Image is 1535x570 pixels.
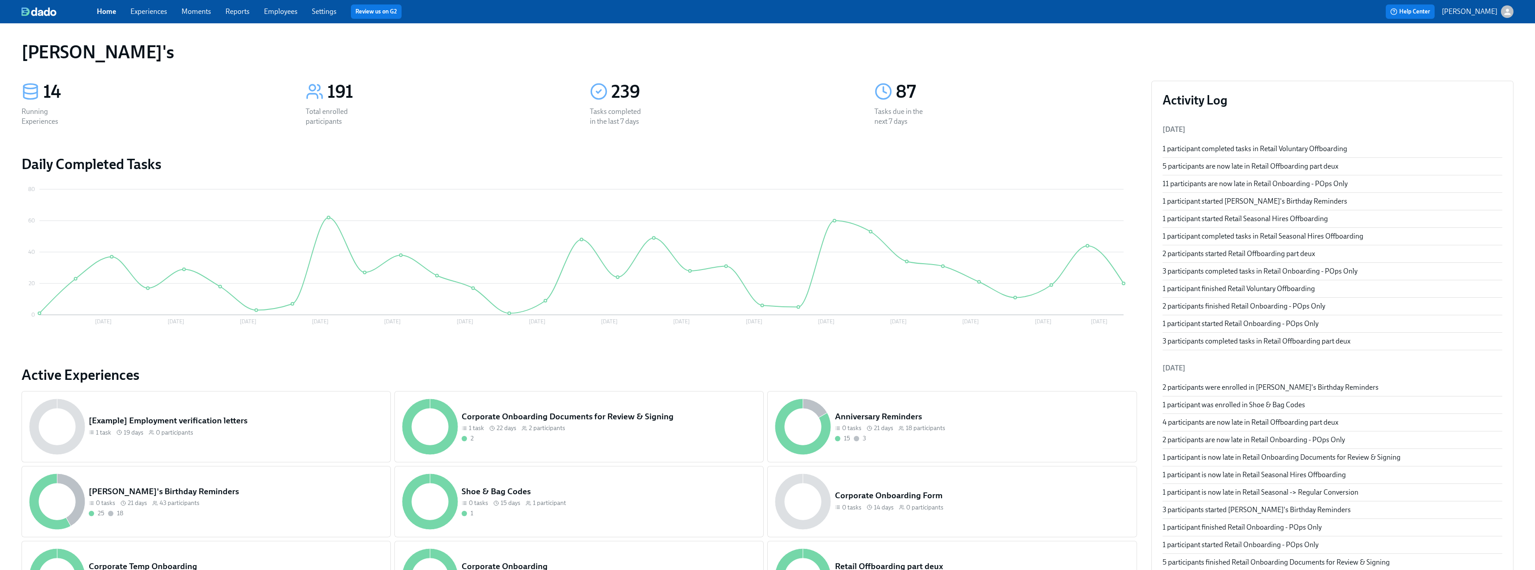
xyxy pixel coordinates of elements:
[22,155,1137,173] h2: Daily Completed Tasks
[835,411,1129,422] h5: Anniversary Reminders
[22,466,391,537] a: [PERSON_NAME]'s Birthday Reminders0 tasks 21 days43 participants2518
[1035,318,1051,325] tspan: [DATE]
[89,415,383,426] h5: [Example] Employment verification letters
[601,318,618,325] tspan: [DATE]
[1163,357,1502,379] li: [DATE]
[890,318,907,325] tspan: [DATE]
[97,7,116,16] a: Home
[462,509,473,518] div: Completed all due tasks
[1163,383,1502,392] div: 2 participants were enrolled in [PERSON_NAME]'s Birthday Reminders
[28,186,35,192] tspan: 80
[835,490,1129,501] h5: Corporate Onboarding Form
[96,428,111,437] span: 1 task
[863,434,866,443] div: 3
[767,391,1137,462] a: Anniversary Reminders0 tasks 21 days18 participants153
[1163,249,1502,259] div: 2 participants started Retail Offboarding part deux
[394,466,764,537] a: Shoe & Bag Codes0 tasks 15 days1 participant1
[462,434,474,443] div: Completed all due tasks
[469,499,488,507] span: 0 tasks
[156,428,193,437] span: 0 participants
[1163,92,1502,108] h3: Activity Log
[312,318,329,325] tspan: [DATE]
[611,81,852,103] div: 239
[1163,196,1502,206] div: 1 participant started [PERSON_NAME]'s Birthday Reminders
[844,434,850,443] div: 15
[168,318,184,325] tspan: [DATE]
[264,7,298,16] a: Employees
[124,428,143,437] span: 19 days
[22,391,391,462] a: [Example] Employment verification letters1 task 19 days0 participants
[108,509,123,518] div: Not started
[95,318,112,325] tspan: [DATE]
[1442,7,1497,17] p: [PERSON_NAME]
[312,7,337,16] a: Settings
[471,509,473,518] div: 1
[1163,144,1502,154] div: 1 participant completed tasks in Retail Voluntary Offboarding
[1163,470,1502,480] div: 1 participant is now late in Retail Seasonal Hires Offboarding
[1163,336,1502,346] div: 3 participants completed tasks in Retail Offboarding part deux
[22,41,174,63] h1: [PERSON_NAME]'s
[98,509,104,518] div: 25
[842,424,861,432] span: 0 tasks
[1442,5,1513,18] button: [PERSON_NAME]
[28,218,35,224] tspan: 60
[22,7,56,16] img: dado
[1163,522,1502,532] div: 1 participant finished Retail Onboarding - POps Only
[842,503,861,512] span: 0 tasks
[28,249,35,255] tspan: 40
[471,434,474,443] div: 2
[962,318,979,325] tspan: [DATE]
[1386,4,1435,19] button: Help Center
[1163,540,1502,550] div: 1 participant started Retail Onboarding - POps Only
[117,509,123,518] div: 18
[1163,214,1502,224] div: 1 participant started Retail Seasonal Hires Offboarding
[306,107,363,126] div: Total enrolled participants
[457,318,473,325] tspan: [DATE]
[1163,487,1502,497] div: 1 participant is now late in Retail Seasonal -> Regular Conversion
[96,499,115,507] span: 0 tasks
[1163,161,1502,171] div: 5 participants are now late in Retail Offboarding part deux
[1163,557,1502,567] div: 5 participants finished Retail Onboarding Documents for Review & Signing
[1091,318,1107,325] tspan: [DATE]
[1163,266,1502,276] div: 3 participants completed tasks in Retail Onboarding - POps Only
[89,486,383,497] h5: [PERSON_NAME]'s Birthday Reminders
[854,434,866,443] div: Not started
[1163,301,1502,311] div: 2 participants finished Retail Onboarding - POps Only
[31,312,35,318] tspan: 0
[182,7,211,16] a: Moments
[590,107,647,126] div: Tasks completed in the last 7 days
[384,318,401,325] tspan: [DATE]
[1163,435,1502,445] div: 2 participants are now late in Retail Onboarding - POps Only
[160,499,199,507] span: 43 participants
[22,366,1137,384] a: Active Experiences
[462,486,756,497] h5: Shoe & Bag Codes
[1390,7,1430,16] span: Help Center
[327,81,568,103] div: 191
[89,509,104,518] div: Completed all due tasks
[43,81,284,103] div: 14
[1163,400,1502,410] div: 1 participant was enrolled in Shoe & Bag Codes
[896,81,1137,103] div: 87
[1163,284,1502,294] div: 1 participant finished Retail Voluntary Offboarding
[906,503,943,512] span: 0 participants
[767,466,1137,537] a: Corporate Onboarding Form0 tasks 14 days0 participants
[240,318,256,325] tspan: [DATE]
[874,503,894,512] span: 14 days
[1163,319,1502,329] div: 1 participant started Retail Onboarding - POps Only
[906,424,945,432] span: 18 participants
[351,4,402,19] button: Review us on G2
[225,7,250,16] a: Reports
[1163,418,1502,427] div: 4 participants are now late in Retail Offboarding part deux
[394,391,764,462] a: Corporate Onboarding Documents for Review & Signing1 task 22 days2 participants2
[835,434,850,443] div: Completed all due tasks
[1163,453,1502,462] div: 1 participant is now late in Retail Onboarding Documents for Review & Signing
[1163,505,1502,515] div: 3 participants started [PERSON_NAME]'s Birthday Reminders
[673,318,690,325] tspan: [DATE]
[746,318,762,325] tspan: [DATE]
[22,7,97,16] a: dado
[355,7,397,16] a: Review us on G2
[22,107,79,126] div: Running Experiences
[130,7,167,16] a: Experiences
[529,424,565,432] span: 2 participants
